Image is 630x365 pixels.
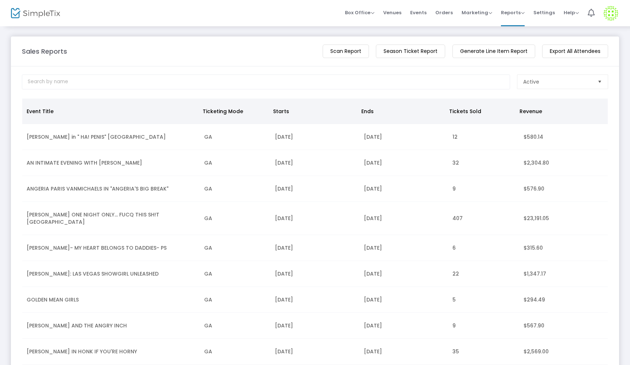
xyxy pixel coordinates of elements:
[200,261,271,287] td: GA
[271,287,359,313] td: [DATE]
[271,313,359,339] td: [DATE]
[22,235,200,261] td: [PERSON_NAME]- MY HEART BELONGS TO DADDIES- PS
[448,287,519,313] td: 5
[520,108,542,115] span: Revenue
[519,176,608,202] td: $576.90
[200,176,271,202] td: GA
[271,150,359,176] td: [DATE]
[359,339,448,365] td: [DATE]
[22,46,67,56] m-panel-title: Sales Reports
[533,3,555,22] span: Settings
[271,261,359,287] td: [DATE]
[200,150,271,176] td: GA
[519,339,608,365] td: $2,569.00
[22,124,200,150] td: [PERSON_NAME] in " HA! PENIS" [GEOGRAPHIC_DATA]
[22,261,200,287] td: [PERSON_NAME]: LAS VEGAS SHOWGIRL UNLEASHED
[345,9,374,16] span: Box Office
[22,339,200,365] td: [PERSON_NAME] IN HONK IF YOU'RE HORNY
[448,235,519,261] td: 6
[22,99,198,124] th: Event Title
[22,150,200,176] td: AN INTIMATE EVENING WITH [PERSON_NAME]
[271,235,359,261] td: [DATE]
[22,287,200,313] td: GOLDEN MEAN GIRLS
[448,202,519,235] td: 407
[519,235,608,261] td: $315.60
[359,287,448,313] td: [DATE]
[271,176,359,202] td: [DATE]
[323,45,369,58] m-button: Scan Report
[448,150,519,176] td: 32
[200,339,271,365] td: GA
[435,3,453,22] span: Orders
[519,150,608,176] td: $2,304.80
[452,45,535,58] m-button: Generate Line Item Report
[519,202,608,235] td: $23,191.05
[519,124,608,150] td: $580.14
[359,124,448,150] td: [DATE]
[448,261,519,287] td: 22
[359,235,448,261] td: [DATE]
[271,339,359,365] td: [DATE]
[462,9,492,16] span: Marketing
[445,99,515,124] th: Tickets Sold
[359,202,448,235] td: [DATE]
[595,75,605,89] button: Select
[200,124,271,150] td: GA
[359,313,448,339] td: [DATE]
[501,9,525,16] span: Reports
[357,99,445,124] th: Ends
[271,124,359,150] td: [DATE]
[376,45,445,58] m-button: Season Ticket Report
[271,202,359,235] td: [DATE]
[22,74,510,89] input: Search by name
[22,313,200,339] td: [PERSON_NAME] AND THE ANGRY INCH
[448,313,519,339] td: 9
[359,261,448,287] td: [DATE]
[410,3,427,22] span: Events
[523,78,539,85] span: Active
[200,313,271,339] td: GA
[22,176,200,202] td: ANGERIA PARIS VANMICHAELS IN "ANGERIA'S BIG BREAK"
[359,150,448,176] td: [DATE]
[564,9,579,16] span: Help
[448,339,519,365] td: 35
[200,287,271,313] td: GA
[198,99,269,124] th: Ticketing Mode
[359,176,448,202] td: [DATE]
[519,261,608,287] td: $1,347.17
[448,124,519,150] td: 12
[542,45,608,58] m-button: Export All Attendees
[269,99,357,124] th: Starts
[200,202,271,235] td: GA
[519,287,608,313] td: $294.49
[448,176,519,202] td: 9
[200,235,271,261] td: GA
[383,3,401,22] span: Venues
[519,313,608,339] td: $567.90
[22,202,200,235] td: [PERSON_NAME] ONE NIGHT ONLY... FUCQ THIS SH!T [GEOGRAPHIC_DATA]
